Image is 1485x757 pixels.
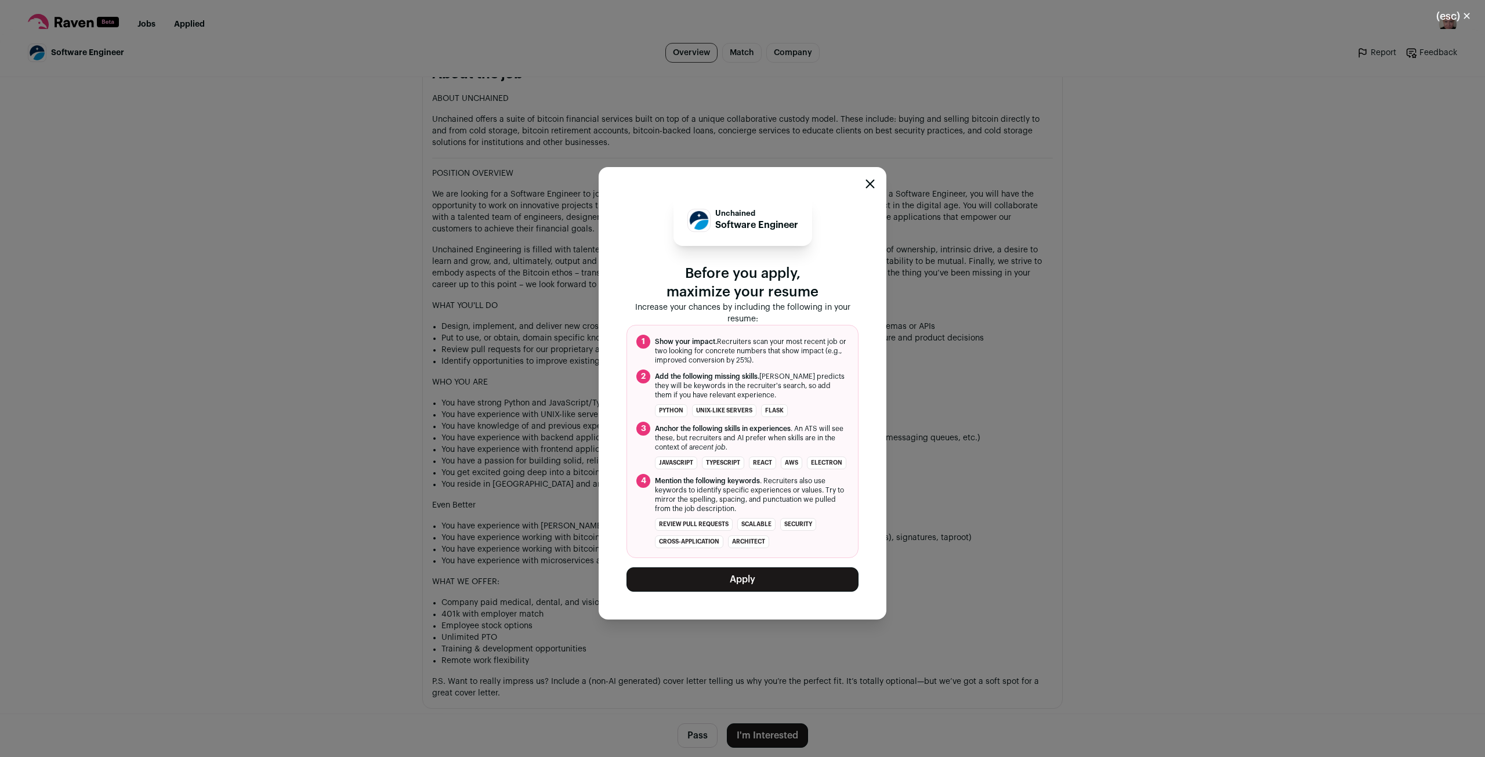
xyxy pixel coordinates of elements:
li: scalable [737,518,776,531]
span: 4 [636,474,650,488]
span: Recruiters scan your most recent job or two looking for concrete numbers that show impact (e.g., ... [655,337,849,365]
button: Close modal [865,179,875,189]
span: 3 [636,422,650,436]
p: Increase your chances by including the following in your resume: [626,302,859,325]
li: Flask [761,404,788,417]
p: Unchained [715,209,798,218]
span: 1 [636,335,650,349]
span: . Recruiters also use keywords to identify specific experiences or values. Try to mirror the spel... [655,476,849,513]
span: . An ATS will see these, but recruiters and AI prefer when skills are in the context of a [655,424,849,452]
li: review pull requests [655,518,733,531]
p: Before you apply, maximize your resume [626,265,859,302]
li: JavaScript [655,457,697,469]
img: f0b9c7309b372c605a5009a9ad1e824ae03225f1ec14668841719fb95e847bb8.png [688,209,710,231]
span: Add the following missing skills. [655,373,759,380]
li: AWS [781,457,802,469]
span: Anchor the following skills in experiences [655,425,791,432]
button: Close modal [1422,3,1485,29]
li: React [749,457,776,469]
li: cross-application [655,535,723,548]
li: UNIX-like servers [692,404,756,417]
span: Mention the following keywords [655,477,760,484]
li: security [780,518,816,531]
span: [PERSON_NAME] predicts they will be keywords in the recruiter's search, so add them if you have r... [655,372,849,400]
li: Electron [807,457,846,469]
li: Python [655,404,687,417]
li: architect [728,535,769,548]
span: Show your impact. [655,338,717,345]
span: 2 [636,370,650,383]
p: Software Engineer [715,218,798,232]
li: TypeScript [702,457,744,469]
button: Apply [626,567,859,592]
i: recent job. [693,444,727,451]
